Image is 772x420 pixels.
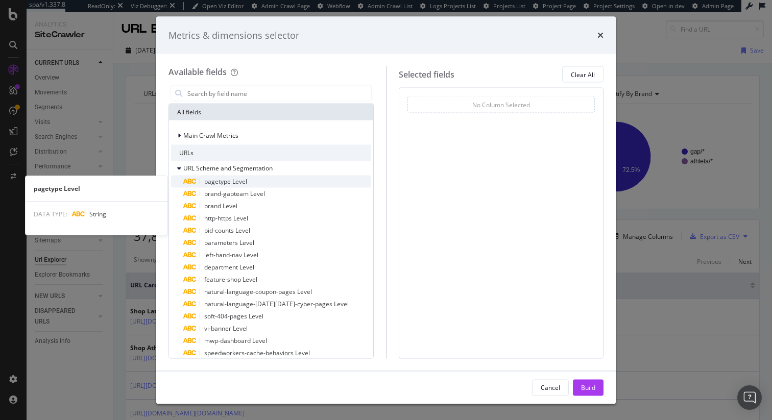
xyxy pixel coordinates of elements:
[204,251,258,259] span: left-hand-nav Level
[204,287,312,296] span: natural-language-coupon-pages Level
[168,66,227,78] div: Available fields
[737,385,762,410] div: Open Intercom Messenger
[204,312,263,320] span: soft-404-pages Level
[169,104,373,120] div: All fields
[204,336,267,345] span: mwp-dashboard Level
[541,383,560,391] div: Cancel
[573,379,604,396] button: Build
[204,202,237,210] span: brand Level
[183,131,238,140] span: Main Crawl Metrics
[204,226,250,235] span: pid-counts Level
[204,300,349,308] span: natural-language-[DATE][DATE]-cyber-pages Level
[204,238,254,247] span: parameters Level
[204,324,248,333] span: vi-banner Level
[168,29,299,42] div: Metrics & dimensions selector
[204,349,310,357] span: speedworkers-cache-behaviors Level
[204,177,247,186] span: pagetype Level
[204,275,257,284] span: feature-shop Level
[562,66,604,83] button: Clear All
[204,214,248,223] span: http-https Level
[171,145,371,161] div: URLs
[204,189,265,198] span: brand-gapteam Level
[472,100,530,109] div: No Column Selected
[186,86,371,101] input: Search by field name
[581,383,595,391] div: Build
[597,29,604,42] div: times
[183,164,273,172] span: URL Scheme and Segmentation
[26,184,167,193] div: pagetype Level
[156,16,616,404] div: modal
[399,68,454,80] div: Selected fields
[571,70,595,79] div: Clear All
[532,379,569,396] button: Cancel
[204,263,254,271] span: department Level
